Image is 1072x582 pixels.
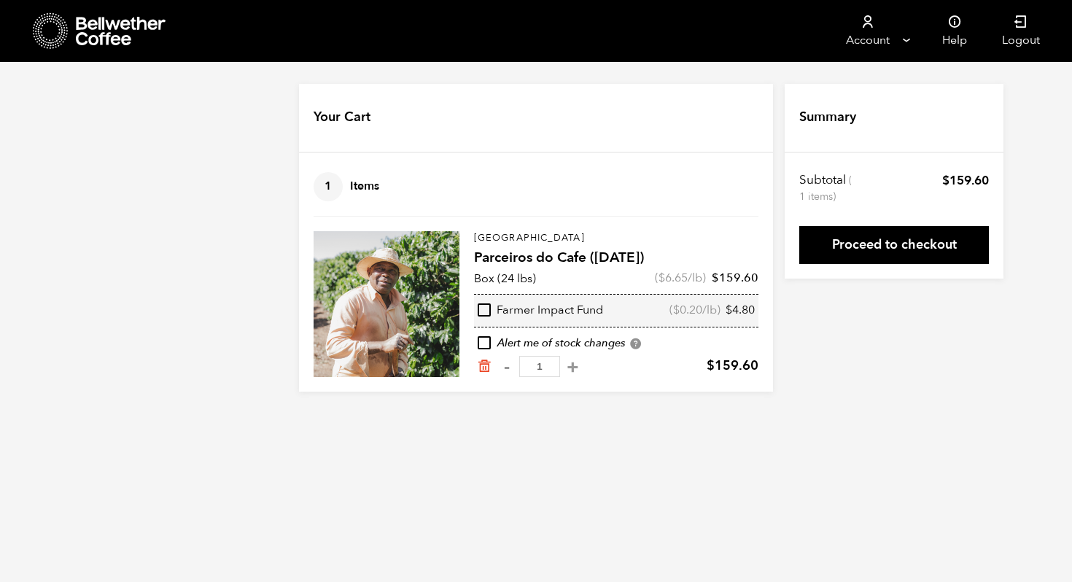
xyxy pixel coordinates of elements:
[314,172,379,201] h4: Items
[673,302,680,318] span: $
[942,172,989,189] bdi: 159.60
[799,226,989,264] a: Proceed to checkout
[655,270,706,286] span: ( /lb)
[799,108,856,127] h4: Summary
[942,172,949,189] span: $
[314,172,343,201] span: 1
[497,360,516,374] button: -
[669,303,721,319] span: ( /lb)
[726,302,732,318] span: $
[478,303,603,319] div: Farmer Impact Fund
[712,270,758,286] bdi: 159.60
[314,108,370,127] h4: Your Cart
[519,356,560,377] input: Qty
[564,360,582,374] button: +
[474,248,758,268] h4: Parceiros do Cafe ([DATE])
[474,231,758,246] p: [GEOGRAPHIC_DATA]
[474,270,536,287] p: Box (24 lbs)
[799,172,854,204] th: Subtotal
[474,335,758,352] div: Alert me of stock changes
[477,359,492,374] a: Remove from cart
[712,270,719,286] span: $
[726,302,755,318] bdi: 4.80
[707,357,758,375] bdi: 159.60
[659,270,688,286] bdi: 6.65
[673,302,702,318] bdi: 0.20
[659,270,665,286] span: $
[707,357,715,375] span: $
